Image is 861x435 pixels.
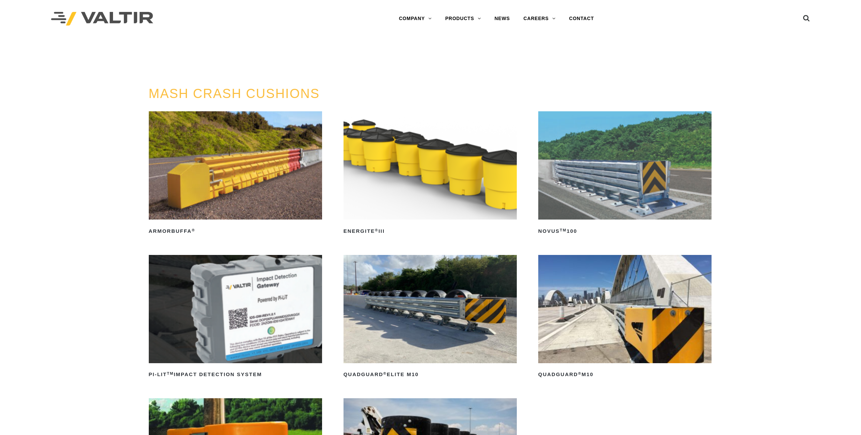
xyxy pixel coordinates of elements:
[149,255,322,380] a: PI-LITTMImpact Detection System
[344,255,517,380] a: QuadGuard®Elite M10
[439,12,488,26] a: PRODUCTS
[192,228,195,232] sup: ®
[344,111,517,237] a: ENERGITE®III
[578,371,581,375] sup: ®
[383,371,387,375] sup: ®
[538,255,712,380] a: QuadGuard®M10
[488,12,516,26] a: NEWS
[149,226,322,237] h2: ArmorBuffa
[538,226,712,237] h2: NOVUS 100
[375,228,378,232] sup: ®
[149,86,320,101] a: MASH CRASH CUSHIONS
[560,228,567,232] sup: TM
[344,226,517,237] h2: ENERGITE III
[517,12,562,26] a: CAREERS
[149,111,322,237] a: ArmorBuffa®
[51,12,153,26] img: Valtir
[538,111,712,237] a: NOVUSTM100
[344,369,517,380] h2: QuadGuard Elite M10
[149,369,322,380] h2: PI-LIT Impact Detection System
[562,12,601,26] a: CONTACT
[167,371,174,375] sup: TM
[538,369,712,380] h2: QuadGuard M10
[392,12,439,26] a: COMPANY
